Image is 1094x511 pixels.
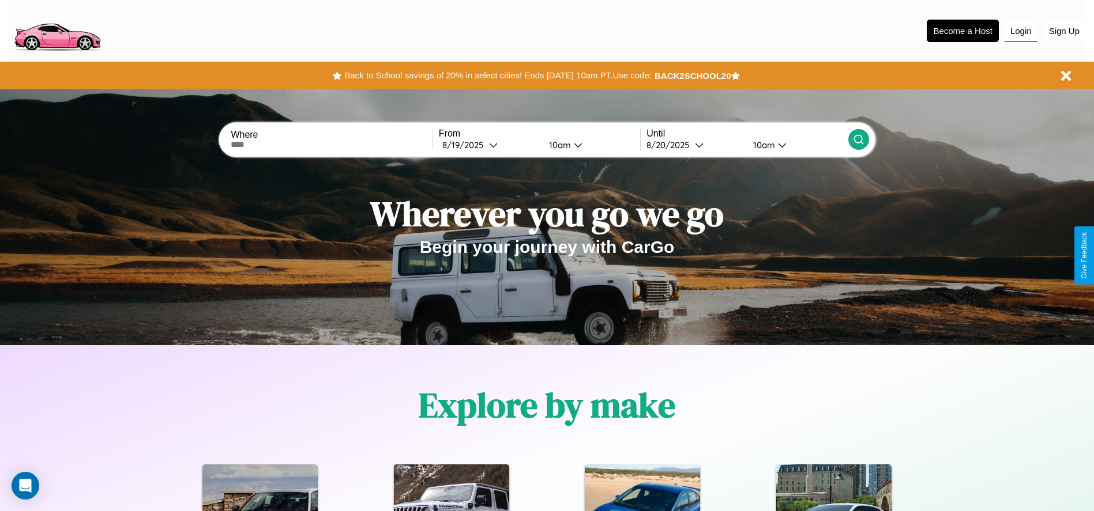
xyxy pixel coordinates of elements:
label: From [439,128,640,139]
button: Become a Host [927,20,999,42]
button: Sign Up [1043,20,1085,41]
label: Where [231,130,432,140]
button: 10am [744,139,848,151]
button: 8/19/2025 [439,139,540,151]
div: 8 / 20 / 2025 [646,139,695,150]
img: logo [9,6,106,54]
div: 8 / 19 / 2025 [442,139,489,150]
button: 10am [540,139,641,151]
button: Back to School savings of 20% in select cities! Ends [DATE] 10am PT.Use code: [341,67,654,84]
div: Open Intercom Messenger [12,472,39,499]
label: Until [646,128,848,139]
button: Login [1005,20,1037,42]
b: BACK2SCHOOL20 [655,71,731,81]
div: Give Feedback [1080,232,1088,279]
h1: Explore by make [419,381,675,429]
div: 10am [543,139,574,150]
div: 10am [747,139,778,150]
